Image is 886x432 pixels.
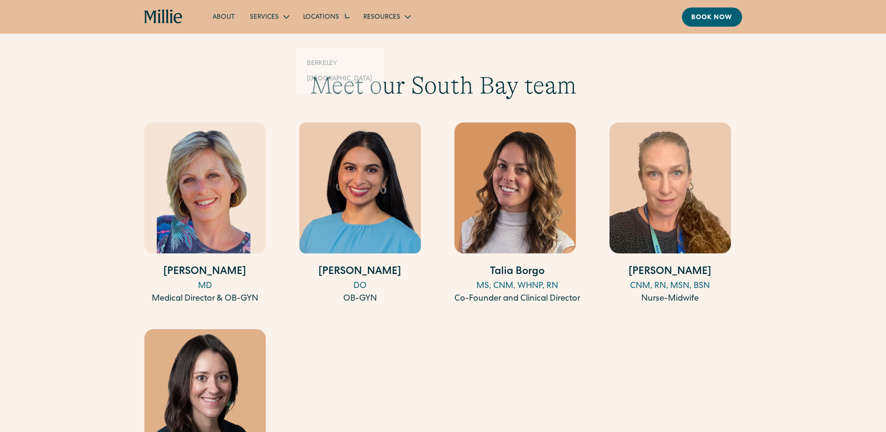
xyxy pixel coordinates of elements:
[610,280,731,293] div: CNM, RN, MSN, BSN
[610,265,731,280] h4: [PERSON_NAME]
[250,13,279,22] div: Services
[299,71,380,86] a: [GEOGRAPHIC_DATA]
[144,122,266,305] a: [PERSON_NAME]MDMedical Director & OB-GYN
[144,280,266,293] div: MD
[299,280,421,293] div: DO
[454,265,580,280] h4: Talia Borgo
[356,9,417,24] div: Resources
[363,13,400,22] div: Resources
[299,293,421,305] div: OB-GYN
[303,13,339,22] div: Locations
[144,9,183,24] a: home
[610,122,731,305] a: [PERSON_NAME]CNM, RN, MSN, BSNNurse-Midwife
[610,293,731,305] div: Nurse-Midwife
[144,293,266,305] div: Medical Director & OB-GYN
[299,55,380,71] a: Berkeley
[296,9,356,24] div: Locations
[299,265,421,280] h4: [PERSON_NAME]
[299,122,421,305] a: [PERSON_NAME]DOOB-GYN
[205,9,242,24] a: About
[454,293,580,305] div: Co-Founder and Clinical Director
[454,280,580,293] div: MS, CNM, WHNP, RN
[144,265,266,280] h4: [PERSON_NAME]
[682,7,742,27] a: Book now
[454,122,580,305] a: Talia BorgoMS, CNM, WHNP, RNCo-Founder and Clinical Director
[296,48,383,94] nav: Locations
[144,71,742,100] h3: Meet our South Bay team
[242,9,296,24] div: Services
[691,13,733,23] div: Book now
